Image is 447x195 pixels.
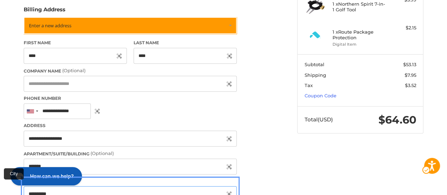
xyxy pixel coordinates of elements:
img: Sticky Password [116,53,122,59]
span: $3.52 [405,82,416,88]
iframe: Google Iframe [417,172,447,195]
h4: 1 x Route Package Protection [333,29,387,41]
label: Last Name [134,40,237,46]
a: Coupon Code [305,93,336,98]
img: Sticky Password [226,164,232,170]
iframe: Iframe | Gorgias live chat messenger [7,165,84,188]
span: $64.60 [378,113,416,126]
span: $7.95 [405,72,416,78]
span: $53.13 [403,62,416,67]
span: Enter a new address [29,22,71,29]
span: Subtotal [305,62,324,67]
label: Phone Number [24,95,237,102]
span: Shipping [305,72,326,78]
span: Total (USD) [305,116,333,123]
img: Sticky Password [226,136,232,142]
div: United States: +1 [24,104,40,119]
input: First Name [24,48,127,64]
img: Sticky Password [94,108,100,114]
input: Company Name (Optional) [24,76,237,92]
span: Tax [305,82,313,88]
label: Address [24,122,237,129]
input: Address [24,131,237,147]
input: Last Name [134,48,237,64]
label: Apartment/Suite/Building [24,150,237,157]
h4: 1 x Northern Spirit 7-in-1 Golf Tool [333,1,387,13]
img: Sticky Password [226,81,232,87]
a: Enter a new address [24,17,237,34]
small: (Optional) [90,150,114,156]
label: City [24,178,237,184]
img: Sticky Password [227,53,232,59]
li: Digital Item [333,41,387,47]
legend: Billing Address [24,6,65,17]
div: $2.15 [388,24,416,31]
input: Apartment/Suite/Building (Optional) [24,159,237,174]
small: (Optional) [62,68,86,73]
label: Company Name [24,67,237,74]
input: Phone Number. +1 201-555-0123 [24,103,91,119]
label: First Name [24,40,127,46]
